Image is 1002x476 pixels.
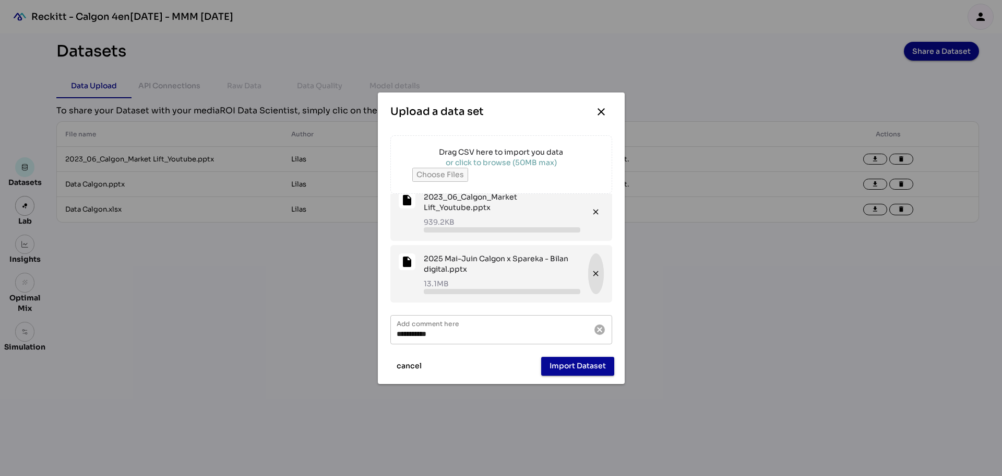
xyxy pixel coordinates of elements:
i: close [591,269,600,278]
i: Clear [593,323,606,336]
button: Import Dataset [541,357,614,376]
i: close [595,106,607,118]
input: Add comment here [397,315,587,344]
div: or click to browse (50MB max) [412,157,590,168]
div: Drag CSV here to import you data [412,147,590,157]
i: close [591,207,600,216]
span: cancel [397,359,422,372]
i: insert_drive_file [399,253,415,270]
div: Upload a data set [390,105,484,119]
div: 2025 Mai-Juin Calgon x Spareka - Bilan digital.pptx [424,253,580,274]
div: 2023_06_Calgon_Market Lift_Youtube.pptx [424,192,580,213]
span: Import Dataset [550,359,606,372]
div: 13.1MB [424,278,449,289]
button: cancel [388,357,430,376]
i: insert_drive_file [399,192,415,208]
div: 939.2KB [424,217,455,227]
